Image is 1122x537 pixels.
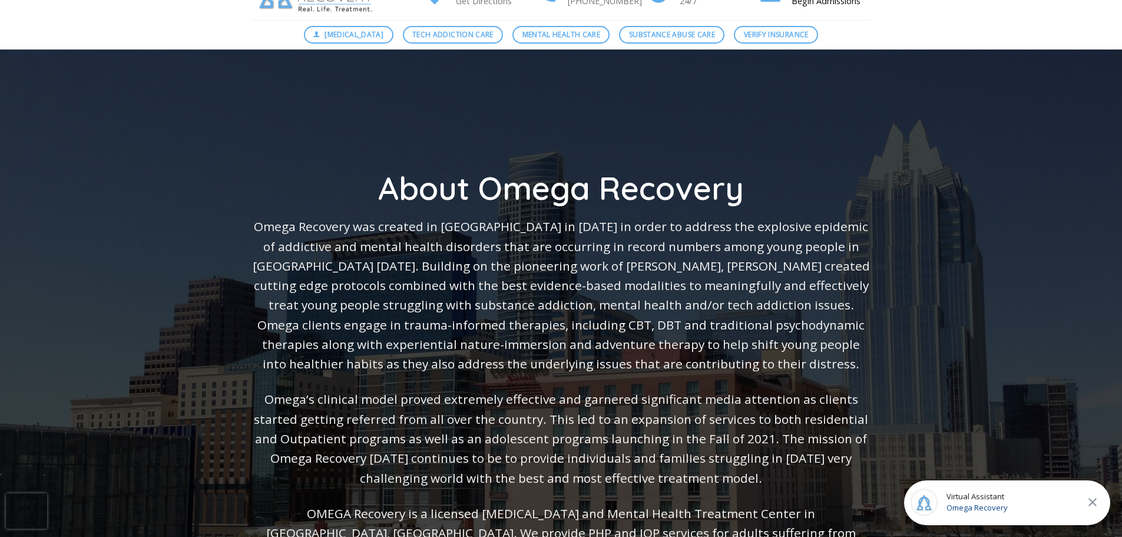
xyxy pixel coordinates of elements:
span: Substance Abuse Care [629,29,715,40]
p: Omega Recovery was created in [GEOGRAPHIC_DATA] in [DATE] in order to address the explosive epide... [252,217,871,374]
a: [MEDICAL_DATA] [304,26,393,44]
a: Substance Abuse Care [619,26,724,44]
span: [MEDICAL_DATA] [325,29,383,40]
iframe: reCAPTCHA [6,493,47,529]
span: Verify Insurance [744,29,809,40]
span: Tech Addiction Care [412,29,494,40]
p: Omega’s clinical model proved extremely effective and garnered significant media attention as cli... [252,390,871,487]
a: Tech Addiction Care [403,26,504,44]
span: About Omega Recovery [378,168,744,208]
a: Mental Health Care [512,26,610,44]
span: Mental Health Care [522,29,600,40]
a: Verify Insurance [734,26,818,44]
